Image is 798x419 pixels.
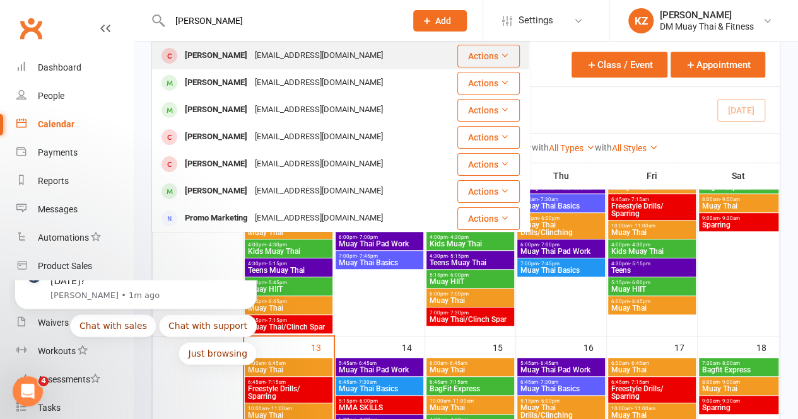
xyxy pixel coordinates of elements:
button: Actions [457,207,520,230]
span: 6:45am [520,379,602,385]
span: Bagfit Express [701,183,776,191]
div: [EMAIL_ADDRESS][DOMAIN_NAME] [251,74,387,92]
span: - 7:30am [538,379,558,385]
span: 10:00am [429,398,512,404]
span: Muay Thai [611,304,693,312]
button: Add [413,10,467,32]
span: Muay Thai [429,366,512,374]
span: - 4:30pm [630,242,650,248]
span: - 6:45am [266,360,286,366]
span: Teens [611,267,693,274]
span: Muay Thai Basics [338,259,421,267]
span: 5:15pm [611,280,693,285]
span: Muay Thai Pad Work [520,183,602,191]
button: Actions [457,45,520,67]
span: - 9:00am [720,379,740,385]
span: 6:00pm [611,299,693,304]
button: Quick reply: Chat with support [150,34,247,57]
div: Product Sales [38,261,92,271]
span: Muay Thai [611,229,693,236]
span: - 7:15am [629,197,649,202]
div: 13 [311,336,334,357]
span: - 6:45pm [630,299,650,304]
div: [EMAIL_ADDRESS][DOMAIN_NAME] [251,101,387,119]
div: Automations [38,232,89,243]
span: - 6:45am [447,360,467,366]
span: Muay Thai [247,229,330,236]
span: Muay Thai Pad Work [520,366,602,374]
div: [EMAIL_ADDRESS][DOMAIN_NAME] [251,128,387,146]
span: 6:00am [611,360,693,366]
div: [PERSON_NAME] [181,101,251,119]
span: BagFit Express [429,385,512,393]
span: Muay Thai [247,411,330,419]
button: Appointment [671,52,765,77]
span: - 7:15pm [266,318,287,323]
span: Muay Thai Basics [520,267,602,274]
span: Muay Thai [247,304,330,312]
span: 5:45pm [247,299,330,304]
span: - 6:45am [629,360,649,366]
span: Freestyle Drills/ Sparring [611,202,693,217]
span: 4:30pm [611,261,693,267]
span: - 7:15am [266,379,286,385]
button: Actions [457,72,520,95]
span: - 6:00pm [357,398,378,404]
a: All Types [549,143,595,153]
iframe: Intercom notifications message [9,280,262,413]
a: Automations [16,224,133,252]
span: 4:30pm [429,253,512,259]
span: Muay HIIT [247,285,330,293]
div: 18 [756,336,779,357]
span: - 9:30am [720,398,740,404]
span: - 9:30am [720,215,740,221]
div: [PERSON_NAME] [181,74,251,92]
span: - 5:45pm [266,280,287,285]
span: Muay Thai Drills/Clinching [520,404,602,419]
a: Product Sales [16,252,133,280]
div: Reports [38,176,69,186]
span: 7:30am [701,360,776,366]
span: 6:45pm [247,318,330,323]
span: - 5:15pm [266,261,287,267]
span: 5:15pm [520,215,602,221]
div: Payments [38,147,78,158]
span: 5:00pm [247,280,330,285]
span: - 9:00am [720,197,740,202]
span: Muay Thai [247,366,330,374]
span: Add [435,16,451,26]
input: Search... [166,12,397,30]
div: People [38,91,64,101]
div: [PERSON_NAME] [181,155,251,173]
span: 6:45am [611,379,693,385]
span: 5:45am [338,360,421,366]
div: [PERSON_NAME] [181,128,251,146]
span: - 7:30pm [448,310,469,316]
span: 5:15pm [520,398,602,404]
span: - 11:00am [632,223,655,229]
span: Sparring [701,221,776,229]
span: Muay Thai Basics [520,385,602,393]
span: 8:00am [701,197,776,202]
iframe: Intercom live chat [13,376,43,406]
div: [PERSON_NAME] [660,9,754,21]
div: Messages [38,204,78,214]
th: Fri [607,163,698,189]
span: Bagfit Express [701,366,776,374]
div: DM Muay Thai & Fitness [660,21,754,32]
a: Dashboard [16,54,133,82]
span: 6:00pm [429,291,512,297]
button: Actions [457,180,520,203]
div: 15 [493,336,515,357]
span: - 6:00pm [539,398,560,404]
th: Sat [698,163,780,189]
span: 4:00pm [429,234,512,240]
div: Dashboard [38,62,81,72]
span: 6:00pm [338,234,421,240]
a: All Styles [612,143,658,153]
th: Thu [516,163,607,189]
span: 9:00am [701,215,776,221]
div: Promo Marketing [181,209,251,227]
button: Actions [457,153,520,176]
span: 4:30pm [247,261,330,267]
